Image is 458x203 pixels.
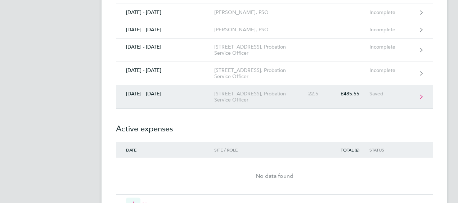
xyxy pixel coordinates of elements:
div: Total (£) [328,147,369,152]
div: Site / Role [214,147,297,152]
div: [STREET_ADDRESS], Probation Service Officer [214,67,297,80]
div: [STREET_ADDRESS], Probation Service Officer [214,91,297,103]
div: Saved [369,91,414,97]
div: Incomplete [369,44,414,50]
div: Incomplete [369,67,414,73]
a: [DATE] - [DATE][PERSON_NAME], PSOIncomplete [116,4,433,21]
div: [STREET_ADDRESS], Probation Service Officer [214,44,297,56]
div: [DATE] - [DATE] [116,27,214,33]
h2: Active expenses [116,109,433,142]
div: £485.55 [328,91,369,97]
a: [DATE] - [DATE][STREET_ADDRESS], Probation Service Officer22.5£485.55Saved [116,85,433,109]
div: [PERSON_NAME], PSO [214,9,297,15]
div: Incomplete [369,27,414,33]
div: Date [116,147,214,152]
div: No data found [116,172,433,180]
div: Incomplete [369,9,414,15]
div: Status [369,147,414,152]
div: [DATE] - [DATE] [116,9,214,15]
a: [DATE] - [DATE][STREET_ADDRESS], Probation Service OfficerIncomplete [116,62,433,85]
div: [DATE] - [DATE] [116,44,214,50]
div: 22.5 [297,91,328,97]
div: [PERSON_NAME], PSO [214,27,297,33]
div: [DATE] - [DATE] [116,67,214,73]
a: [DATE] - [DATE][PERSON_NAME], PSOIncomplete [116,21,433,39]
a: [DATE] - [DATE][STREET_ADDRESS], Probation Service OfficerIncomplete [116,39,433,62]
div: [DATE] - [DATE] [116,91,214,97]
